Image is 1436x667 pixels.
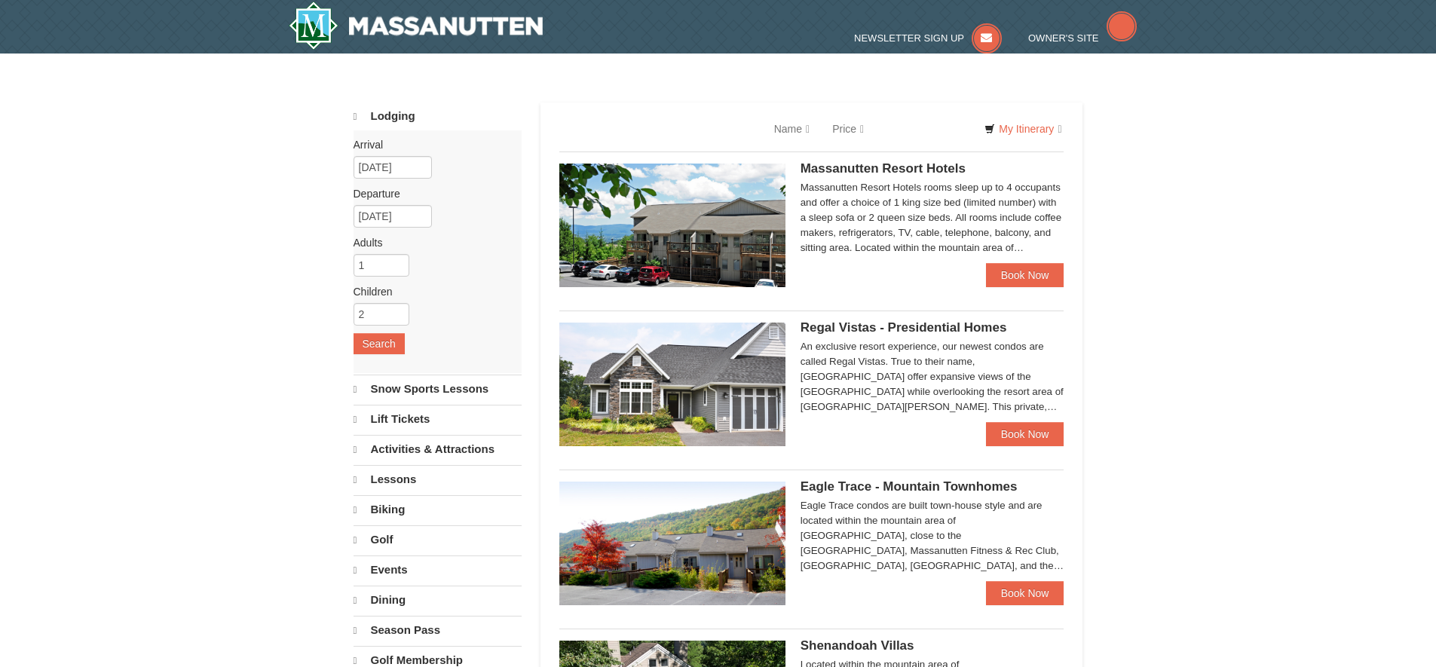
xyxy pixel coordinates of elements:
[986,581,1064,605] a: Book Now
[1028,32,1137,44] a: Owner's Site
[801,161,966,176] span: Massanutten Resort Hotels
[354,616,522,644] a: Season Pass
[801,320,1007,335] span: Regal Vistas - Presidential Homes
[354,405,522,433] a: Lift Tickets
[975,118,1071,140] a: My Itinerary
[354,435,522,464] a: Activities & Attractions
[289,2,543,50] a: Massanutten Resort
[854,32,964,44] span: Newsletter Sign Up
[801,638,914,653] span: Shenandoah Villas
[986,422,1064,446] a: Book Now
[763,114,821,144] a: Name
[354,137,510,152] label: Arrival
[354,235,510,250] label: Adults
[354,284,510,299] label: Children
[354,525,522,554] a: Golf
[354,586,522,614] a: Dining
[559,482,785,605] img: 19218983-1-9b289e55.jpg
[559,323,785,446] img: 19218991-1-902409a9.jpg
[801,498,1064,574] div: Eagle Trace condos are built town-house style and are located within the mountain area of [GEOGRA...
[821,114,875,144] a: Price
[559,164,785,287] img: 19219026-1-e3b4ac8e.jpg
[801,339,1064,415] div: An exclusive resort experience, our newest condos are called Regal Vistas. True to their name, [G...
[986,263,1064,287] a: Book Now
[289,2,543,50] img: Massanutten Resort Logo
[354,555,522,584] a: Events
[354,375,522,403] a: Snow Sports Lessons
[354,495,522,524] a: Biking
[354,333,405,354] button: Search
[801,180,1064,255] div: Massanutten Resort Hotels rooms sleep up to 4 occupants and offer a choice of 1 king size bed (li...
[854,32,1002,44] a: Newsletter Sign Up
[354,465,522,494] a: Lessons
[354,186,510,201] label: Departure
[1028,32,1099,44] span: Owner's Site
[354,102,522,130] a: Lodging
[801,479,1018,494] span: Eagle Trace - Mountain Townhomes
